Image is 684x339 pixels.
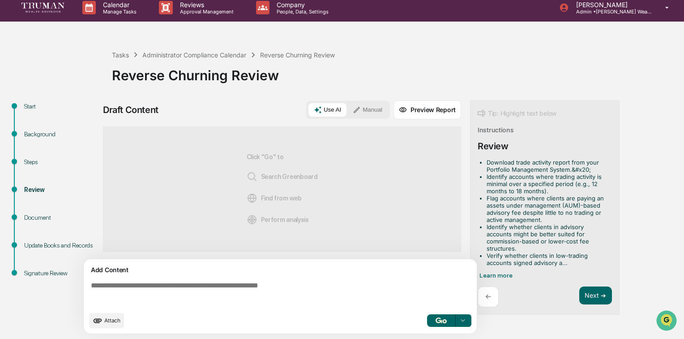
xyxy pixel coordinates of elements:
div: Document [24,213,98,222]
div: Reverse Churning Review [260,51,335,59]
p: Approval Management [173,9,238,15]
div: Tasks [112,51,129,59]
img: Go [436,317,446,323]
div: 🔎 [9,131,16,138]
img: 1746055101610-c473b297-6a78-478c-a979-82029cc54cd1 [9,69,25,85]
span: Find from web [247,193,302,204]
li: Download trade activity report from your Portfolio Management System.&#x20; [487,159,608,173]
p: Reviews [173,1,238,9]
div: Review [478,141,509,152]
div: Review [24,185,98,195]
button: Manual [347,103,388,117]
span: Attach [104,317,120,324]
div: Draft Content [103,104,158,115]
div: Tip: Highlight text below [478,108,556,119]
li: Flag accounts where clients are paying an assets under management (AUM)-based advisory fee despit... [487,195,608,223]
img: Analysis [247,214,257,225]
span: Preclearance [18,113,58,122]
div: Background [24,130,98,139]
p: Calendar [96,1,141,9]
img: Web [247,193,257,204]
p: Manage Tasks [96,9,141,15]
span: Attestations [74,113,111,122]
div: Add Content [89,265,471,275]
span: Perform analysis [247,214,309,225]
img: Search [247,171,257,182]
div: Signature Review [24,269,98,278]
button: Next ➔ [579,287,612,305]
div: We're available if you need us! [30,78,113,85]
li: Verify whether clients in low-trading accounts signed advisory a... [487,252,608,266]
div: Start new chat [30,69,147,78]
p: ← [485,292,491,301]
p: [PERSON_NAME] [569,1,652,9]
div: Reverse Churning Review [112,60,680,83]
span: Learn more [479,272,513,279]
div: 🖐️ [9,114,16,121]
button: Use AI [308,103,346,117]
div: Update Books and Records [24,241,98,250]
a: 🗄️Attestations [61,109,115,126]
span: Search Greenboard [247,171,318,182]
p: People, Data, Settings [269,9,333,15]
button: Preview Report [393,100,461,119]
li: Identify accounts where trading activity is minimal over a specified period (e.g., 12 months to 1... [487,173,608,195]
button: Go [427,314,456,327]
p: Admin • [PERSON_NAME] Wealth [569,9,652,15]
a: 🖐️Preclearance [5,109,61,126]
li: Identify whether clients in advisory accounts might be better suited for commission-based or lowe... [487,223,608,252]
div: Click "Go" to [247,141,318,237]
a: 🔎Data Lookup [5,126,60,143]
p: Company [269,1,333,9]
button: upload document [89,313,124,328]
iframe: Open customer support [655,309,680,334]
a: Powered byPylon [63,152,108,159]
div: Administrator Compliance Calendar [142,51,246,59]
div: Instructions [478,126,514,134]
button: Start new chat [152,71,163,82]
img: logo [21,3,64,12]
p: How can we help? [9,19,163,33]
div: Steps [24,157,98,167]
div: Start [24,102,98,111]
div: 🗄️ [65,114,72,121]
span: Pylon [89,152,108,159]
span: Data Lookup [18,130,56,139]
